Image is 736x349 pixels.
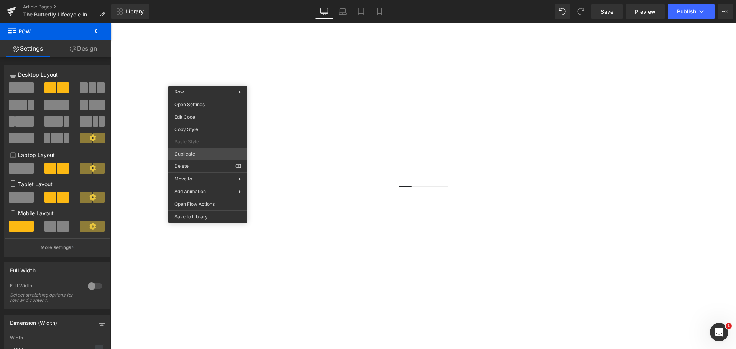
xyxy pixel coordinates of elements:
[352,4,370,19] a: Tablet
[56,40,111,57] a: Design
[174,151,241,157] span: Duplicate
[23,4,111,10] a: Article Pages
[85,45,129,50] div: Keywords by Traffic
[20,20,84,26] div: Domain: [DOMAIN_NAME]
[555,4,570,19] button: Undo
[10,180,104,188] p: Tablet Layout
[111,4,149,19] a: New Library
[333,4,352,19] a: Laptop
[10,151,104,159] p: Laptop Layout
[174,201,241,208] span: Open Flow Actions
[5,238,110,256] button: More settings
[10,209,104,217] p: Mobile Layout
[21,44,27,51] img: tab_domain_overview_orange.svg
[174,114,241,121] span: Edit Code
[10,292,79,303] div: Select stretching options for row and content.
[174,163,235,170] span: Delete
[635,8,655,16] span: Preview
[235,163,241,170] span: ⌫
[710,323,728,341] iframe: Intercom live chat
[10,315,57,326] div: Dimension (Width)
[174,89,184,95] span: Row
[370,4,389,19] a: Mobile
[626,4,665,19] a: Preview
[29,45,69,50] div: Domain Overview
[21,12,38,18] div: v 4.0.25
[677,8,696,15] span: Publish
[726,323,732,329] span: 1
[668,4,715,19] button: Publish
[315,4,333,19] a: Desktop
[10,70,104,79] p: Desktop Layout
[10,283,80,291] div: Full Width
[601,8,613,16] span: Save
[8,23,84,40] span: Row
[76,44,82,51] img: tab_keywords_by_traffic_grey.svg
[41,244,71,251] p: More settings
[126,8,144,15] span: Library
[174,126,241,133] span: Copy Style
[174,213,241,220] span: Save to Library
[718,4,733,19] button: More
[174,138,241,145] span: Paste Style
[10,335,104,341] div: Width
[12,20,18,26] img: website_grey.svg
[174,175,239,182] span: Move to...
[23,11,97,18] span: The Butterfly Lifecycle In Your Garden: Explained
[573,4,588,19] button: Redo
[174,188,239,195] span: Add Animation
[174,101,241,108] span: Open Settings
[10,263,36,274] div: Full Width
[12,12,18,18] img: logo_orange.svg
